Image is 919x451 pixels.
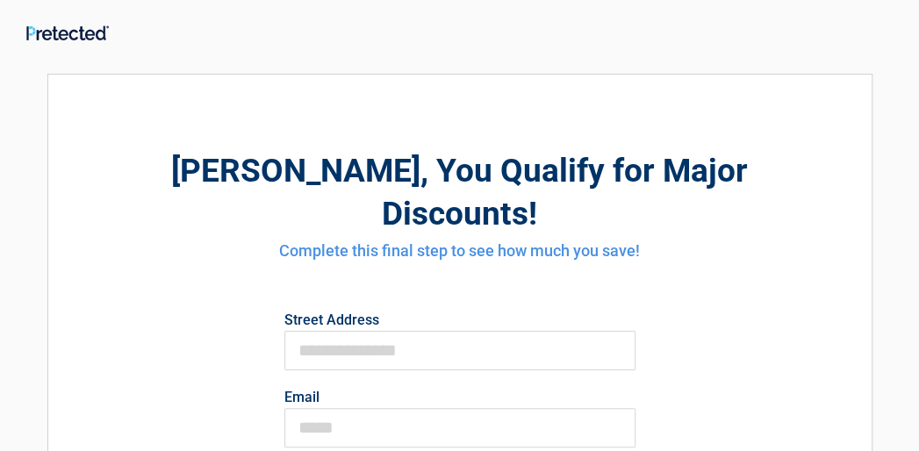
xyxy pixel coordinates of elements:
img: Main Logo [26,25,109,40]
h2: , You Qualify for Major Discounts! [145,149,775,235]
h4: Complete this final step to see how much you save! [145,240,775,262]
label: Email [284,390,635,404]
span: [PERSON_NAME] [171,152,420,190]
label: Street Address [284,313,635,327]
